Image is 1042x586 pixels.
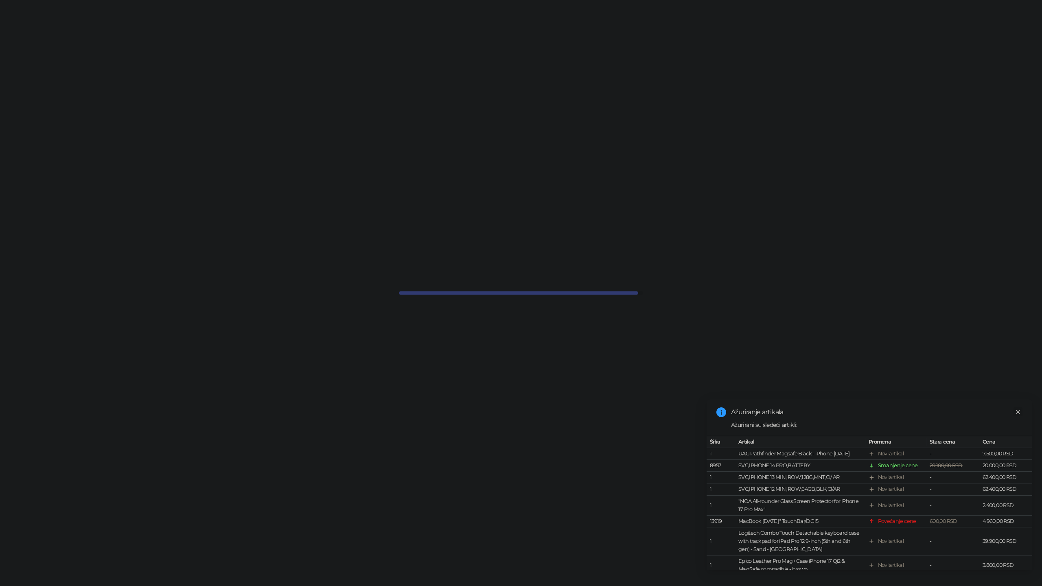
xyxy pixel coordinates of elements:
[735,516,865,527] td: MacBook [DATE]'' TouchBar/DC i5
[735,495,865,515] td: "NOA All-rounder Glass Screen Protector for iPhone 17 Pro Max"
[707,495,735,515] td: 1
[735,460,865,472] td: SVC,IPHONE 14 PRO,BATTERY
[930,462,963,468] span: 20.100,00 RSD
[716,407,726,417] span: info-circle
[707,483,735,495] td: 1
[735,436,865,448] th: Artikal
[878,473,904,481] div: Novi artikal
[707,527,735,555] td: 1
[735,527,865,555] td: Logitech Combo Touch Detachable keyboard case with trackpad for iPad Pro 12.9-inch (5th and 6th g...
[707,516,735,527] td: 13919
[878,561,904,569] div: Novi artikal
[926,495,979,515] td: -
[979,472,1032,483] td: 62.400,00 RSD
[878,485,904,493] div: Novi artikal
[926,527,979,555] td: -
[926,555,979,575] td: -
[979,527,1032,555] td: 39.900,00 RSD
[731,407,1022,417] div: Ažuriranje artikala
[731,420,1022,429] div: Ažurirani su sledeći artikli:
[926,436,979,448] th: Stara cena
[878,461,918,470] div: Smanjenje cene
[930,518,957,524] span: 600,00 RSD
[979,483,1032,495] td: 62.400,00 RSD
[735,483,865,495] td: SVC,IPHONE 12 MINI,ROW,64GB,BLK,CI/AR
[878,537,904,545] div: Novi artikal
[878,450,904,458] div: Novi artikal
[979,555,1032,575] td: 3.800,00 RSD
[979,516,1032,527] td: 4.960,00 RSD
[878,517,916,525] div: Povećanje cene
[735,472,865,483] td: SVC,IPHONE 13 MINI,ROW,128G,MNT,CI/ AR
[707,555,735,575] td: 1
[979,460,1032,472] td: 20.000,00 RSD
[1014,407,1022,416] a: Close
[735,448,865,460] td: UAG Pathfinder Magsafe,Black - iPhone [DATE]
[926,483,979,495] td: -
[979,448,1032,460] td: 7.500,00 RSD
[979,436,1032,448] th: Cena
[707,460,735,472] td: 8957
[1015,409,1021,415] span: close
[926,472,979,483] td: -
[707,448,735,460] td: 1
[735,555,865,575] td: Epico Leather Pro Mag+ Case iPhone 17 Qi2 & MagSafe compatible - brown
[707,472,735,483] td: 1
[707,436,735,448] th: Šifra
[979,495,1032,515] td: 2.400,00 RSD
[926,448,979,460] td: -
[865,436,926,448] th: Promena
[878,501,904,509] div: Novi artikal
